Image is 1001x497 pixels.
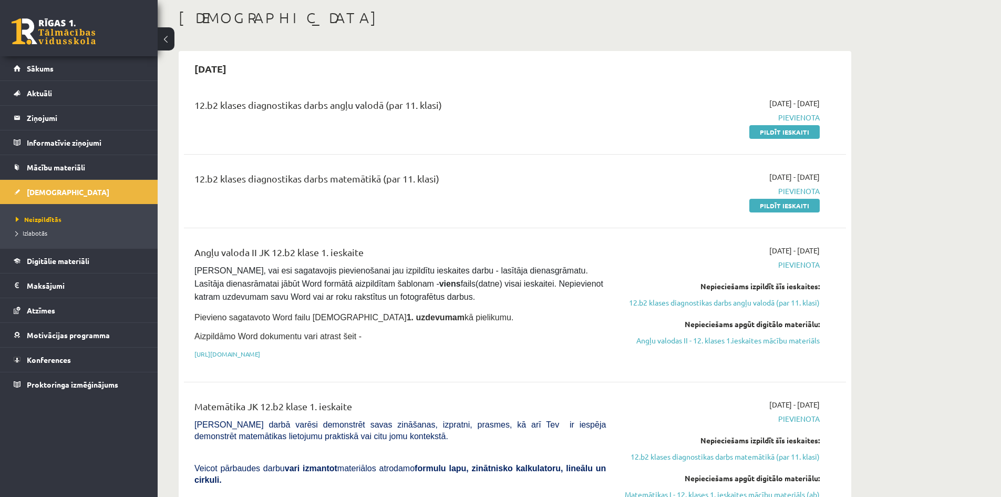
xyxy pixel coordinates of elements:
div: Nepieciešams izpildīt šīs ieskaites: [622,281,820,292]
div: Nepieciešams apgūt digitālo materiālu: [622,473,820,484]
span: [DATE] - [DATE] [769,399,820,410]
span: Pievieno sagatavoto Word failu [DEMOGRAPHIC_DATA] kā pielikumu. [194,313,513,322]
legend: Maksājumi [27,273,145,298]
legend: Ziņojumi [27,106,145,130]
a: Angļu valodas II - 12. klases 1.ieskaites mācību materiāls [622,335,820,346]
a: Konferences [14,348,145,372]
a: Motivācijas programma [14,323,145,347]
span: [PERSON_NAME] darbā varēsi demonstrēt savas zināšanas, izpratni, prasmes, kā arī Tev ir iespēja d... [194,420,606,441]
span: [DATE] - [DATE] [769,245,820,256]
a: Sākums [14,56,145,80]
a: [DEMOGRAPHIC_DATA] [14,180,145,204]
a: [URL][DOMAIN_NAME] [194,350,260,358]
a: Atzīmes [14,298,145,322]
a: Aktuāli [14,81,145,105]
div: 12.b2 klases diagnostikas darbs matemātikā (par 11. klasi) [194,171,606,191]
h1: [DEMOGRAPHIC_DATA] [179,9,851,27]
span: Pievienota [622,259,820,270]
span: Neizpildītās [16,215,61,224]
legend: Informatīvie ziņojumi [27,130,145,155]
span: [DATE] - [DATE] [769,171,820,182]
span: Pievienota [622,112,820,123]
span: [PERSON_NAME], vai esi sagatavojis pievienošanai jau izpildītu ieskaites darbu - lasītāja dienasg... [194,266,605,301]
strong: viens [439,279,461,288]
a: Informatīvie ziņojumi [14,130,145,155]
div: Nepieciešams izpildīt šīs ieskaites: [622,435,820,446]
a: Ziņojumi [14,106,145,130]
span: [DATE] - [DATE] [769,98,820,109]
a: Mācību materiāli [14,155,145,179]
span: Veicot pārbaudes darbu materiālos atrodamo [194,464,606,484]
div: Nepieciešams apgūt digitālo materiālu: [622,319,820,330]
a: Neizpildītās [16,215,147,224]
b: vari izmantot [285,464,337,473]
a: Digitālie materiāli [14,249,145,273]
span: Sākums [27,64,54,73]
a: Izlabotās [16,228,147,238]
span: Digitālie materiāli [27,256,89,266]
a: Proktoringa izmēģinājums [14,372,145,397]
span: Aizpildāmo Word dokumentu vari atrast šeit - [194,332,362,341]
span: [DEMOGRAPHIC_DATA] [27,187,109,197]
a: Maksājumi [14,273,145,298]
span: Proktoringa izmēģinājums [27,380,118,389]
a: 12.b2 klases diagnostikas darbs angļu valodā (par 11. klasi) [622,297,820,308]
span: Konferences [27,355,71,364]
strong: 1. uzdevumam [407,313,465,322]
h2: [DATE] [184,56,237,81]
span: Pievienota [622,413,820,424]
span: Izlabotās [16,229,47,237]
span: Pievienota [622,186,820,197]
div: Matemātika JK 12.b2 klase 1. ieskaite [194,399,606,419]
span: Atzīmes [27,306,55,315]
a: Rīgas 1. Tālmācības vidusskola [12,18,96,45]
a: 12.b2 klases diagnostikas darbs matemātikā (par 11. klasi) [622,451,820,462]
b: formulu lapu, zinātnisko kalkulatoru, lineālu un cirkuli. [194,464,606,484]
div: Angļu valoda II JK 12.b2 klase 1. ieskaite [194,245,606,265]
a: Pildīt ieskaiti [749,199,820,212]
a: Pildīt ieskaiti [749,125,820,139]
span: Motivācijas programma [27,330,110,340]
span: Aktuāli [27,88,52,98]
span: Mācību materiāli [27,163,85,172]
div: 12.b2 klases diagnostikas darbs angļu valodā (par 11. klasi) [194,98,606,117]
